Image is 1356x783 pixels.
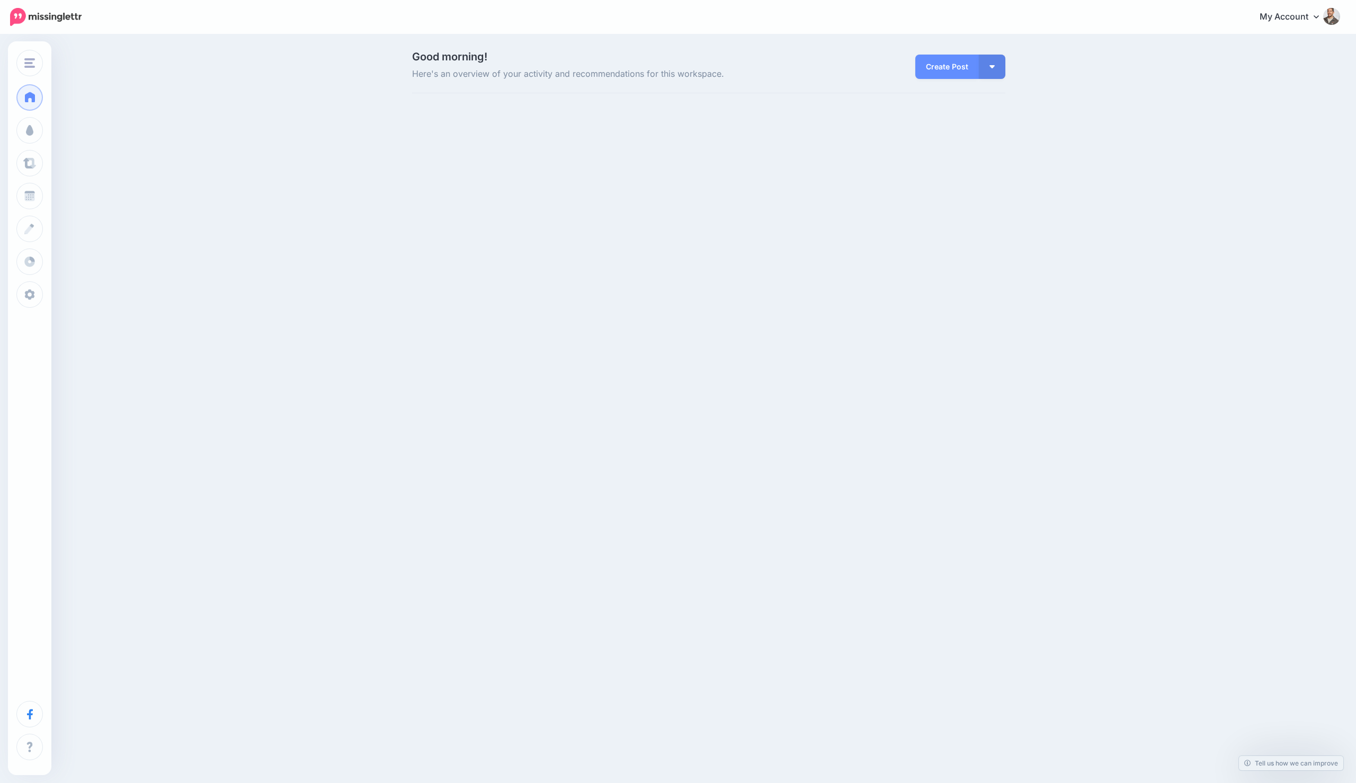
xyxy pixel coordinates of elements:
img: menu.png [24,58,35,68]
img: arrow-down-white.png [989,65,995,68]
a: My Account [1249,4,1340,30]
a: Create Post [915,55,979,79]
span: Good morning! [412,50,487,63]
a: Tell us how we can improve [1239,756,1343,770]
img: Missinglettr [10,8,82,26]
span: Here's an overview of your activity and recommendations for this workspace. [412,67,802,81]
